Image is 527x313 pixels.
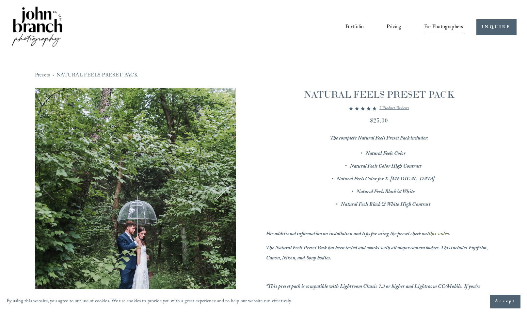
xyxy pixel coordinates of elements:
[206,177,228,200] button: Next
[357,188,415,197] em: Natural Feels Black & White
[266,283,491,312] em: *This preset pack is compatible with Lightroom Classic 7.3 or higher and Lightroom CC/Mobile. If ...
[424,22,463,33] a: folder dropdown
[7,297,292,306] p: By using this website, you agree to our use of cookies. We use cookies to provide you with a grea...
[10,5,63,49] img: John Branch IV Photography
[476,19,517,35] a: INQUIRE
[424,22,463,32] span: For Photographers
[449,230,450,239] em: .
[266,88,492,101] h1: NATURAL FEELS PRESET PACK
[366,150,406,158] em: Natural Feels Color
[266,230,429,239] em: For additional information on installation and tips for using the preset check out
[350,162,421,171] em: Natural Feels Color High Contrast
[56,71,138,81] a: NATURAL FEELS PRESET PACK
[495,298,516,305] span: Accept
[43,177,65,200] button: Previous
[345,22,364,33] a: Portfolio
[337,175,435,184] em: Natural Feels Color for X-[MEDICAL_DATA]
[379,105,409,112] a: 7 product reviews
[266,244,489,263] em: The Natural Feels Preset Pack has been tested and works with all major camera bodies. This includ...
[341,201,430,209] em: Natural Feels Black & White High Contrast
[330,134,428,143] em: The complete Natural Feels Preset Pack includes:
[387,22,401,33] a: Pricing
[35,71,50,81] a: Presets
[53,71,54,81] span: ›
[490,295,520,308] button: Accept
[266,116,492,125] div: $25.00
[429,230,449,239] a: this video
